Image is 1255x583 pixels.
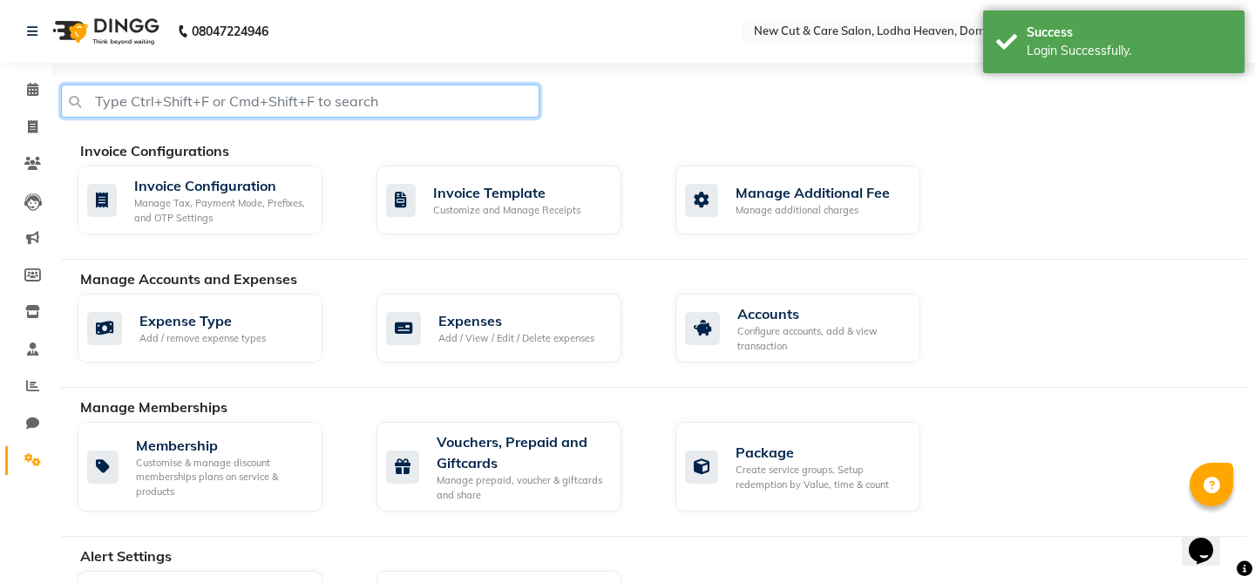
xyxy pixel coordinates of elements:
a: PackageCreate service groups, Setup redemption by Value, time & count [675,422,948,512]
a: Manage Additional FeeManage additional charges [675,166,948,234]
b: 08047224946 [192,7,268,56]
img: logo [44,7,164,56]
div: Accounts [737,303,906,324]
div: Expenses [438,310,594,331]
div: Manage prepaid, voucher & giftcards and share [437,473,607,502]
div: Invoice Configuration [134,175,309,196]
div: Manage additional charges [736,203,890,218]
a: ExpensesAdd / View / Edit / Delete expenses [376,294,649,363]
div: Add / View / Edit / Delete expenses [438,331,594,346]
a: Invoice TemplateCustomize and Manage Receipts [376,166,649,234]
div: Create service groups, Setup redemption by Value, time & count [736,463,906,491]
div: Manage Additional Fee [736,182,890,203]
div: Manage Tax, Payment Mode, Prefixes, and OTP Settings [134,196,309,225]
div: Add / remove expense types [139,331,266,346]
a: Invoice ConfigurationManage Tax, Payment Mode, Prefixes, and OTP Settings [78,166,350,234]
div: Login Successfully. [1027,42,1231,60]
div: Invoice Template [433,182,580,203]
div: Customize and Manage Receipts [433,203,580,218]
div: Success [1027,24,1231,42]
a: MembershipCustomise & manage discount memberships plans on service & products [78,422,350,512]
iframe: chat widget [1182,513,1238,566]
a: AccountsConfigure accounts, add & view transaction [675,294,948,363]
div: Membership [136,435,309,456]
div: Customise & manage discount memberships plans on service & products [136,456,309,499]
a: Vouchers, Prepaid and GiftcardsManage prepaid, voucher & giftcards and share [376,422,649,512]
div: Vouchers, Prepaid and Giftcards [437,431,607,473]
input: Type Ctrl+Shift+F or Cmd+Shift+F to search [61,85,539,118]
div: Configure accounts, add & view transaction [737,324,906,353]
div: Expense Type [139,310,266,331]
div: Package [736,442,906,463]
a: Expense TypeAdd / remove expense types [78,294,350,363]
